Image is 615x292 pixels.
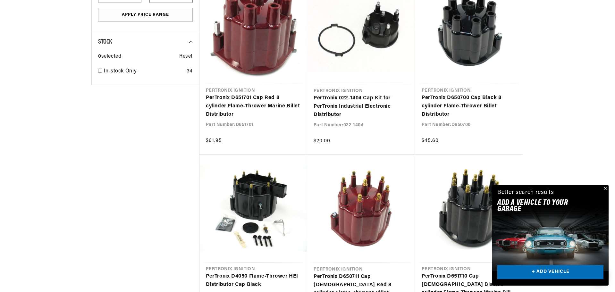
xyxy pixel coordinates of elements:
[98,8,193,22] button: Apply Price Range
[104,67,184,76] a: In-stock Only
[206,272,301,289] a: PerTronix D4050 Flame-Thrower HEI Distributor Cap Black
[187,67,193,76] div: 34
[497,200,587,213] h2: Add A VEHICLE to your garage
[98,53,121,61] span: 0 selected
[497,265,603,279] a: + ADD VEHICLE
[98,39,112,45] span: Stock
[422,94,517,119] a: PerTronix D650700 Cap Black 8 cylinder Flame-Thrower Billet Distributor
[179,53,193,61] span: Reset
[497,188,554,197] div: Better search results
[601,185,609,193] button: Close
[314,94,409,119] a: PerTronix 022-1404 Cap Kit for PerTronix Industrial Electronic Distributor
[206,94,301,119] a: PerTronix D651701 Cap Red 8 cylinder Flame-Thrower Marine Billet Distributor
